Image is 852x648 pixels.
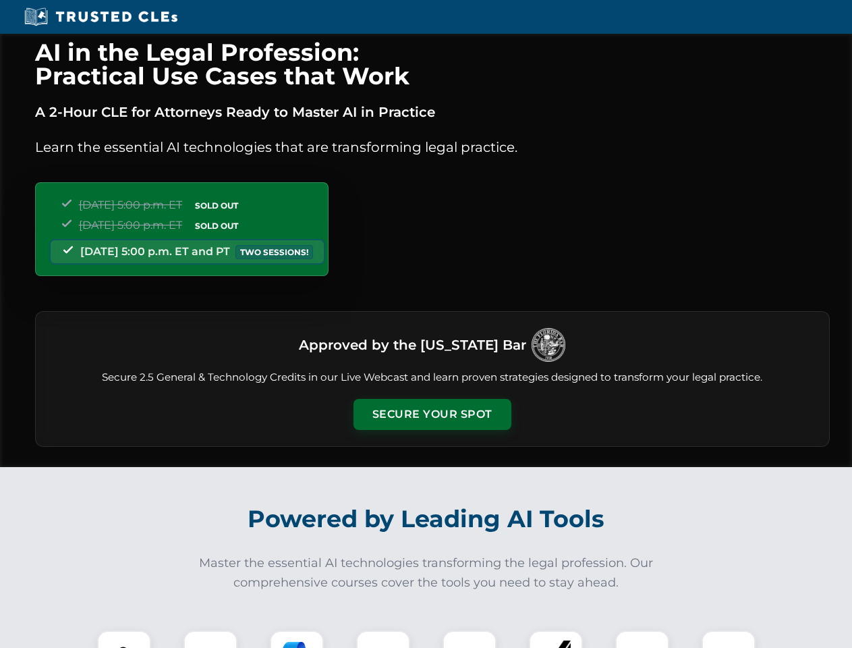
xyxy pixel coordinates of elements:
h3: Approved by the [US_STATE] Bar [299,333,526,357]
p: Learn the essential AI technologies that are transforming legal practice. [35,136,830,158]
span: [DATE] 5:00 p.m. ET [79,198,182,211]
img: Trusted CLEs [20,7,181,27]
span: SOLD OUT [190,198,243,213]
p: Secure 2.5 General & Technology Credits in our Live Webcast and learn proven strategies designed ... [52,370,813,385]
p: A 2-Hour CLE for Attorneys Ready to Master AI in Practice [35,101,830,123]
p: Master the essential AI technologies transforming the legal profession. Our comprehensive courses... [190,553,662,593]
img: Logo [532,328,565,362]
h1: AI in the Legal Profession: Practical Use Cases that Work [35,40,830,88]
button: Secure Your Spot [353,399,511,430]
h2: Powered by Leading AI Tools [53,495,800,543]
span: SOLD OUT [190,219,243,233]
span: [DATE] 5:00 p.m. ET [79,219,182,232]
